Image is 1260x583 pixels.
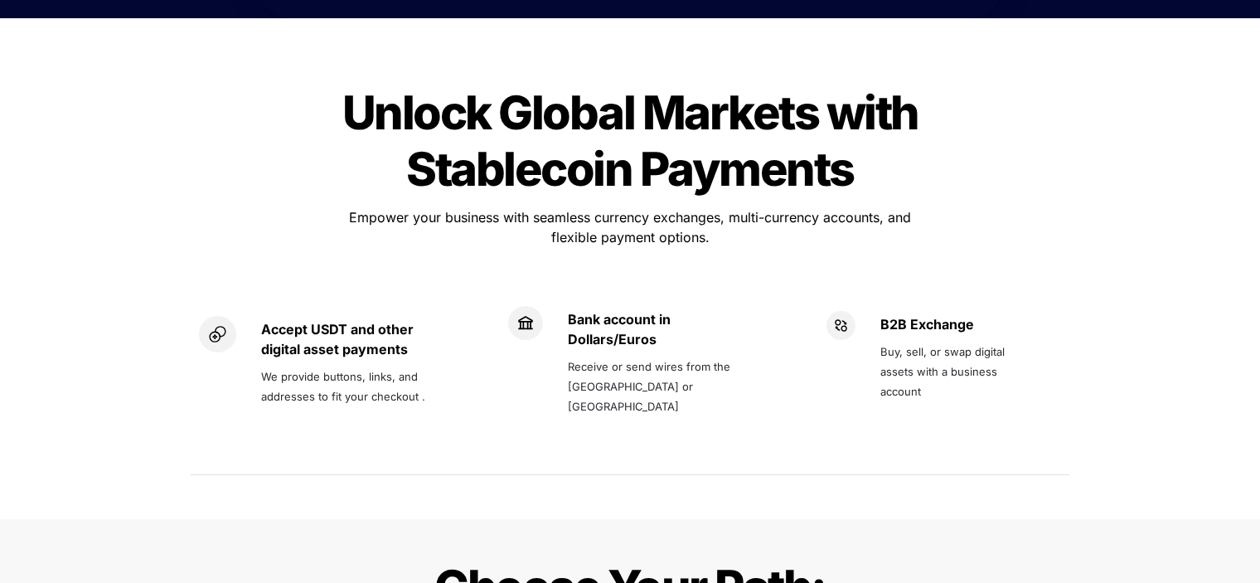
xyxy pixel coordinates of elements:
[342,85,927,197] span: Unlock Global Markets with Stablecoin Payments
[880,316,974,333] strong: B2B Exchange
[349,209,915,245] span: Empower your business with seamless currency exchanges, multi-currency accounts, and flexible pay...
[568,360,734,413] span: Receive or send wires from the [GEOGRAPHIC_DATA] or [GEOGRAPHIC_DATA]
[880,345,1008,398] span: Buy, sell, or swap digital assets with a business account
[261,370,425,403] span: We provide buttons, links, and addresses to fit your checkout .
[568,311,674,347] strong: Bank account in Dollars/Euros
[261,321,417,357] strong: Accept USDT and other digital asset payments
